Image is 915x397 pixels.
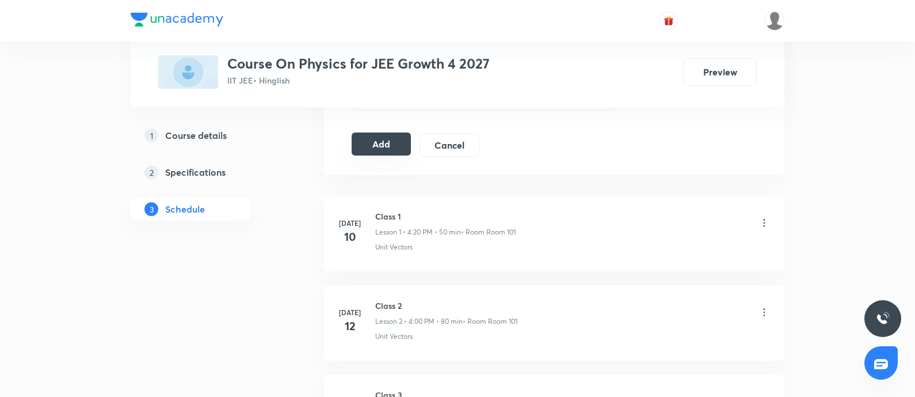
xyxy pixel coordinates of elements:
a: 1Course details [131,124,287,147]
a: Company Logo [131,13,223,29]
img: avatar [664,16,674,26]
p: 3 [144,202,158,216]
p: Unit Vectors [375,331,413,342]
h3: Course On Physics for JEE Growth 4 2027 [227,55,490,72]
p: 2 [144,165,158,179]
button: avatar [659,12,678,30]
h5: Specifications [165,165,226,179]
a: 2Specifications [131,161,287,184]
h4: 10 [338,228,361,245]
p: Unit Vectors [375,242,413,252]
h5: Schedule [165,202,205,216]
h6: Class 2 [375,300,517,312]
p: • Room Room 101 [463,316,517,327]
p: Lesson 1 • 4:20 PM • 50 min [375,227,461,237]
p: 1 [144,128,158,142]
h4: 12 [338,317,361,335]
h5: Course details [165,128,227,142]
h6: Class 1 [375,210,516,222]
p: IIT JEE • Hinglish [227,74,490,86]
img: Devendra Kumar [765,11,784,31]
img: 2ED253A2-8033-4D0D-B2CF-6A5C3872BD3E_plus.png [158,55,218,89]
button: Preview [683,58,757,86]
p: • Room Room 101 [461,227,516,237]
h6: [DATE] [338,218,361,228]
img: ttu [876,312,890,326]
h6: [DATE] [338,307,361,317]
img: Company Logo [131,13,223,27]
p: Lesson 2 • 4:00 PM • 80 min [375,316,463,327]
button: Cancel [420,134,479,157]
button: Add [352,133,411,156]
